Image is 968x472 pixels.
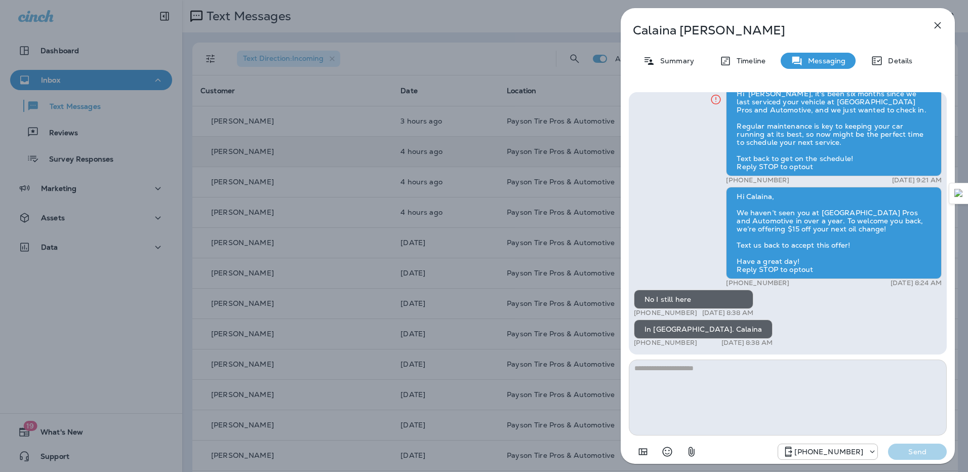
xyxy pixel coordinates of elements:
p: [PHONE_NUMBER] [726,279,789,287]
p: Messaging [803,57,845,65]
p: Details [883,57,912,65]
p: [DATE] 8:24 AM [891,279,942,287]
div: Hi [PERSON_NAME], it's been six months since we last serviced your vehicle at [GEOGRAPHIC_DATA] P... [726,84,942,176]
div: +1 (928) 260-4498 [778,446,877,458]
div: Hi Calaina, We haven’t seen you at [GEOGRAPHIC_DATA] Pros and Automotive in over a year. To welco... [726,187,942,279]
p: [PHONE_NUMBER] [634,309,697,317]
p: [DATE] 9:21 AM [892,176,942,184]
p: [PHONE_NUMBER] [634,339,697,347]
p: [PHONE_NUMBER] [794,448,863,456]
button: Select an emoji [657,442,677,462]
p: Timeline [732,57,765,65]
button: Click for more info [706,89,726,110]
p: [PHONE_NUMBER] [726,176,789,184]
p: [DATE] 8:38 AM [721,339,773,347]
p: [DATE] 8:38 AM [702,309,753,317]
img: Detect Auto [954,189,963,198]
div: In [GEOGRAPHIC_DATA]. Calaina [634,320,773,339]
div: No I still here [634,290,753,309]
p: Summary [655,57,694,65]
p: Calaina [PERSON_NAME] [633,23,909,37]
button: Add in a premade template [633,442,653,462]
